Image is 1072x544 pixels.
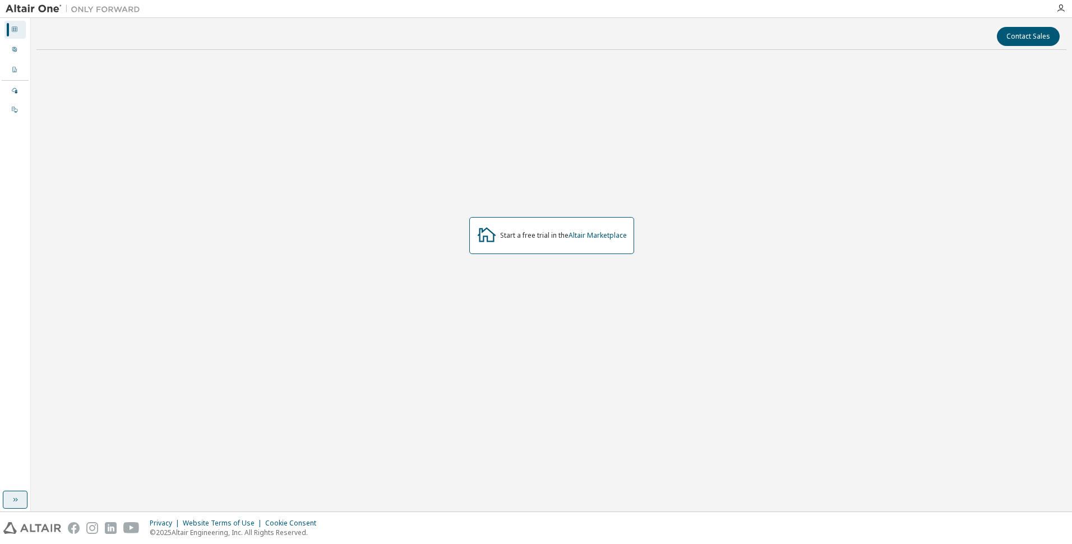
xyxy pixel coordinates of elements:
img: youtube.svg [123,522,140,534]
div: Privacy [150,519,183,528]
div: Website Terms of Use [183,519,265,528]
img: altair_logo.svg [3,522,61,534]
img: Altair One [6,3,146,15]
div: User Profile [4,41,26,59]
div: Company Profile [4,61,26,79]
img: facebook.svg [68,522,80,534]
img: linkedin.svg [105,522,117,534]
div: Dashboard [4,21,26,39]
div: Managed [4,82,26,100]
div: On Prem [4,101,26,119]
a: Altair Marketplace [569,230,627,240]
p: © 2025 Altair Engineering, Inc. All Rights Reserved. [150,528,323,537]
button: Contact Sales [997,27,1060,46]
div: Start a free trial in the [500,231,627,240]
div: Cookie Consent [265,519,323,528]
img: instagram.svg [86,522,98,534]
